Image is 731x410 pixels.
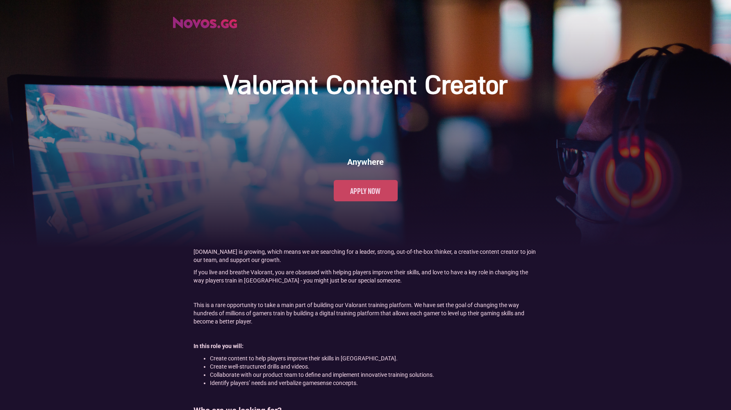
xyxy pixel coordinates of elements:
[194,343,244,349] strong: In this role you will:
[210,371,538,379] li: Collaborate with our product team to define and implement innovative training solutions.
[194,248,538,264] p: [DOMAIN_NAME] is growing, which means we are searching for a leader, strong, out-of-the-box think...
[334,180,398,201] a: Apply now
[210,379,538,387] li: Identify players’ needs and verbalize gamesense concepts.
[194,330,538,338] p: ‍
[194,268,538,285] p: If you live and breathe Valorant, you are obsessed with helping players improve their skills, and...
[347,156,384,168] h6: Anywhere
[210,354,538,362] li: Create content to help players improve their skills in [GEOGRAPHIC_DATA].
[194,301,538,326] p: This is a rare opportunity to take a main part of building our Valorant training platform. We hav...
[194,289,538,297] p: ‍
[210,362,538,371] li: Create well-structured drills and videos.
[224,71,507,103] h1: Valorant Content Creator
